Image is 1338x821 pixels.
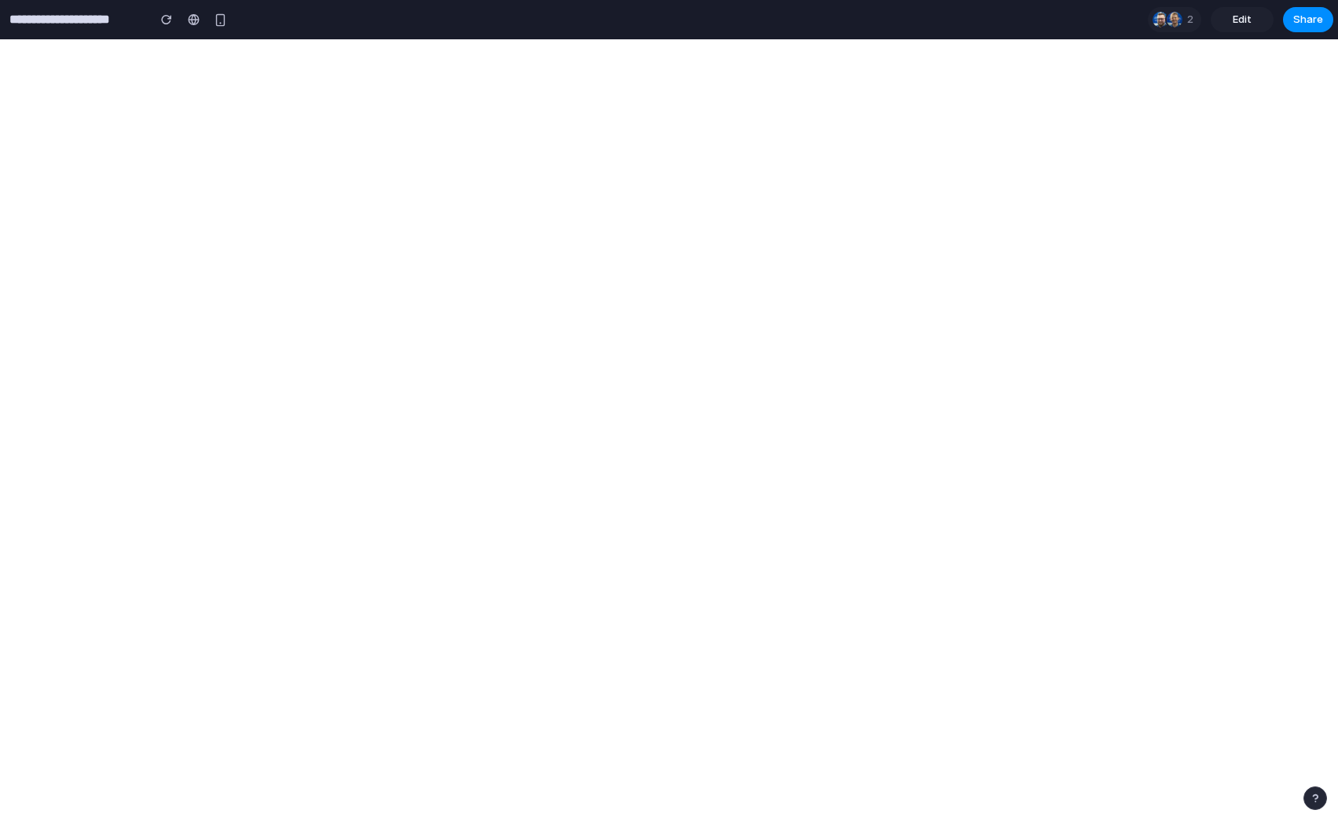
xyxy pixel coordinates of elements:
[1293,12,1323,28] span: Share
[1148,7,1201,32] div: 2
[1211,7,1274,32] a: Edit
[1187,12,1198,28] span: 2
[1283,7,1333,32] button: Share
[1233,12,1252,28] span: Edit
